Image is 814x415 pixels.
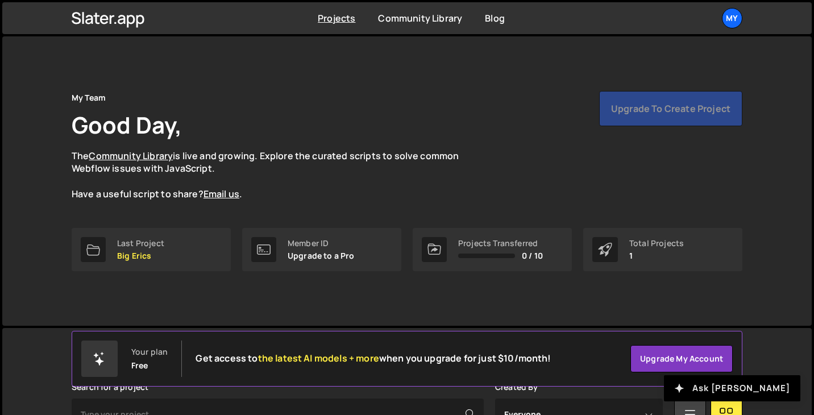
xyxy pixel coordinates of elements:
p: 1 [629,251,684,260]
div: Your plan [131,347,168,356]
div: Last Project [117,239,164,248]
span: 0 / 10 [522,251,543,260]
p: Big Erics [117,251,164,260]
div: My Team [72,91,106,105]
h1: Good Day, [72,109,182,140]
a: Last Project Big Erics [72,228,231,271]
a: Email us [204,188,239,200]
p: Upgrade to a Pro [288,251,355,260]
a: Blog [485,12,505,24]
a: Projects [318,12,355,24]
label: Created By [495,383,538,392]
a: Upgrade my account [630,345,733,372]
a: Community Library [378,12,462,24]
div: Member ID [288,239,355,248]
div: Free [131,361,148,370]
span: the latest AI models + more [258,352,379,364]
button: Ask [PERSON_NAME] [664,375,800,401]
p: The is live and growing. Explore the curated scripts to solve common Webflow issues with JavaScri... [72,150,481,201]
h2: Get access to when you upgrade for just $10/month! [196,353,551,364]
a: Community Library [89,150,173,162]
a: My [722,8,742,28]
div: Total Projects [629,239,684,248]
div: Projects Transferred [458,239,543,248]
label: Search for a project [72,383,148,392]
